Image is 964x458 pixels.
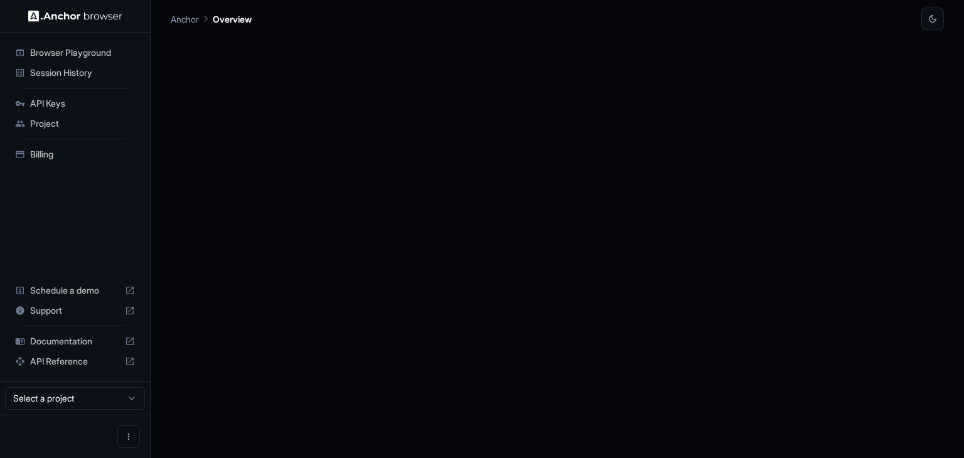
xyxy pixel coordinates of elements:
[10,144,140,164] div: Billing
[30,97,135,110] span: API Keys
[10,331,140,351] div: Documentation
[30,46,135,59] span: Browser Playground
[30,335,120,348] span: Documentation
[10,351,140,371] div: API Reference
[10,43,140,63] div: Browser Playground
[30,304,120,317] span: Support
[30,284,120,297] span: Schedule a demo
[10,301,140,321] div: Support
[171,13,199,26] p: Anchor
[30,355,120,368] span: API Reference
[30,117,135,130] span: Project
[10,93,140,114] div: API Keys
[30,148,135,161] span: Billing
[10,114,140,134] div: Project
[28,10,122,22] img: Anchor Logo
[10,63,140,83] div: Session History
[171,12,252,26] nav: breadcrumb
[30,67,135,79] span: Session History
[213,13,252,26] p: Overview
[117,425,140,448] button: Open menu
[10,280,140,301] div: Schedule a demo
